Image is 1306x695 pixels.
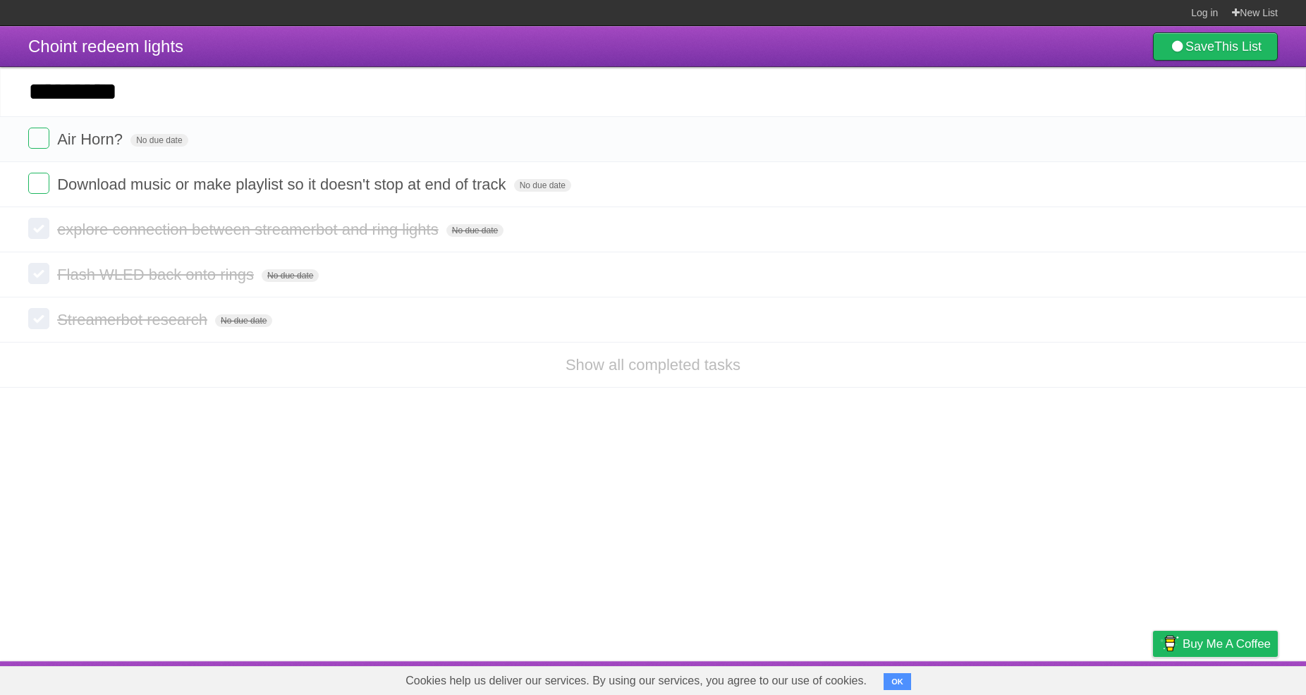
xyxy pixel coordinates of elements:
span: Choint redeem lights [28,37,183,56]
a: Developers [1012,665,1069,691]
span: Buy me a coffee [1183,632,1271,656]
span: No due date [215,314,272,327]
span: No due date [514,179,571,192]
img: Buy me a coffee [1160,632,1179,656]
a: SaveThis List [1153,32,1278,61]
span: No due date [262,269,319,282]
a: About [965,665,995,691]
a: Buy me a coffee [1153,631,1278,657]
label: Done [28,128,49,149]
span: Air Horn? [57,130,126,148]
span: explore connection between streamerbot and ring lights [57,221,442,238]
a: Suggest a feature [1189,665,1278,691]
button: OK [884,673,911,690]
span: No due date [446,224,504,237]
a: Show all completed tasks [566,356,740,374]
b: This List [1214,39,1262,54]
label: Done [28,173,49,194]
label: Done [28,308,49,329]
a: Terms [1087,665,1118,691]
label: Done [28,218,49,239]
span: Cookies help us deliver our services. By using our services, you agree to our use of cookies. [391,667,881,695]
span: Download music or make playlist so it doesn't stop at end of track [57,176,509,193]
span: Streamerbot research [57,311,211,328]
span: Flash WLED back onto rings [57,266,257,283]
span: No due date [130,134,188,147]
a: Privacy [1135,665,1171,691]
label: Done [28,263,49,284]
